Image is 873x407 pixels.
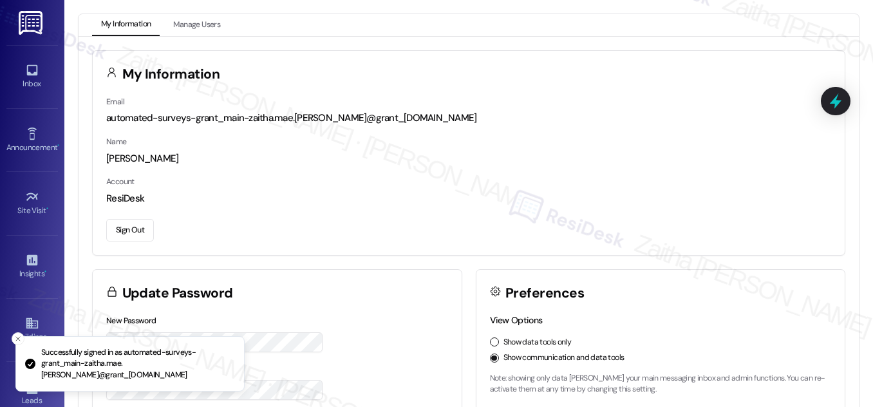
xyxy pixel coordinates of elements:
[106,219,154,241] button: Sign Out
[503,337,572,348] label: Show data tools only
[46,204,48,213] span: •
[490,373,832,395] p: Note: showing only data [PERSON_NAME] your main messaging inbox and admin functions. You can re-a...
[57,141,59,150] span: •
[503,352,624,364] label: Show communication and data tools
[106,152,831,166] div: [PERSON_NAME]
[122,68,220,81] h3: My Information
[106,111,831,125] div: automated-surveys-grant_main-zaitha.mae.[PERSON_NAME]@grant_[DOMAIN_NAME]
[6,249,58,284] a: Insights •
[6,59,58,94] a: Inbox
[106,176,135,187] label: Account
[106,192,831,205] div: ResiDesk
[41,347,234,381] p: Successfully signed in as automated-surveys-grant_main-zaitha.mae.[PERSON_NAME]@grant_[DOMAIN_NAME]
[490,314,543,326] label: View Options
[106,137,127,147] label: Name
[122,287,233,300] h3: Update Password
[106,316,156,326] label: New Password
[19,11,45,35] img: ResiDesk Logo
[164,14,229,36] button: Manage Users
[6,186,58,221] a: Site Visit •
[92,14,160,36] button: My Information
[6,312,58,347] a: Buildings
[106,97,124,107] label: Email
[44,267,46,276] span: •
[505,287,584,300] h3: Preferences
[12,332,24,345] button: Close toast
